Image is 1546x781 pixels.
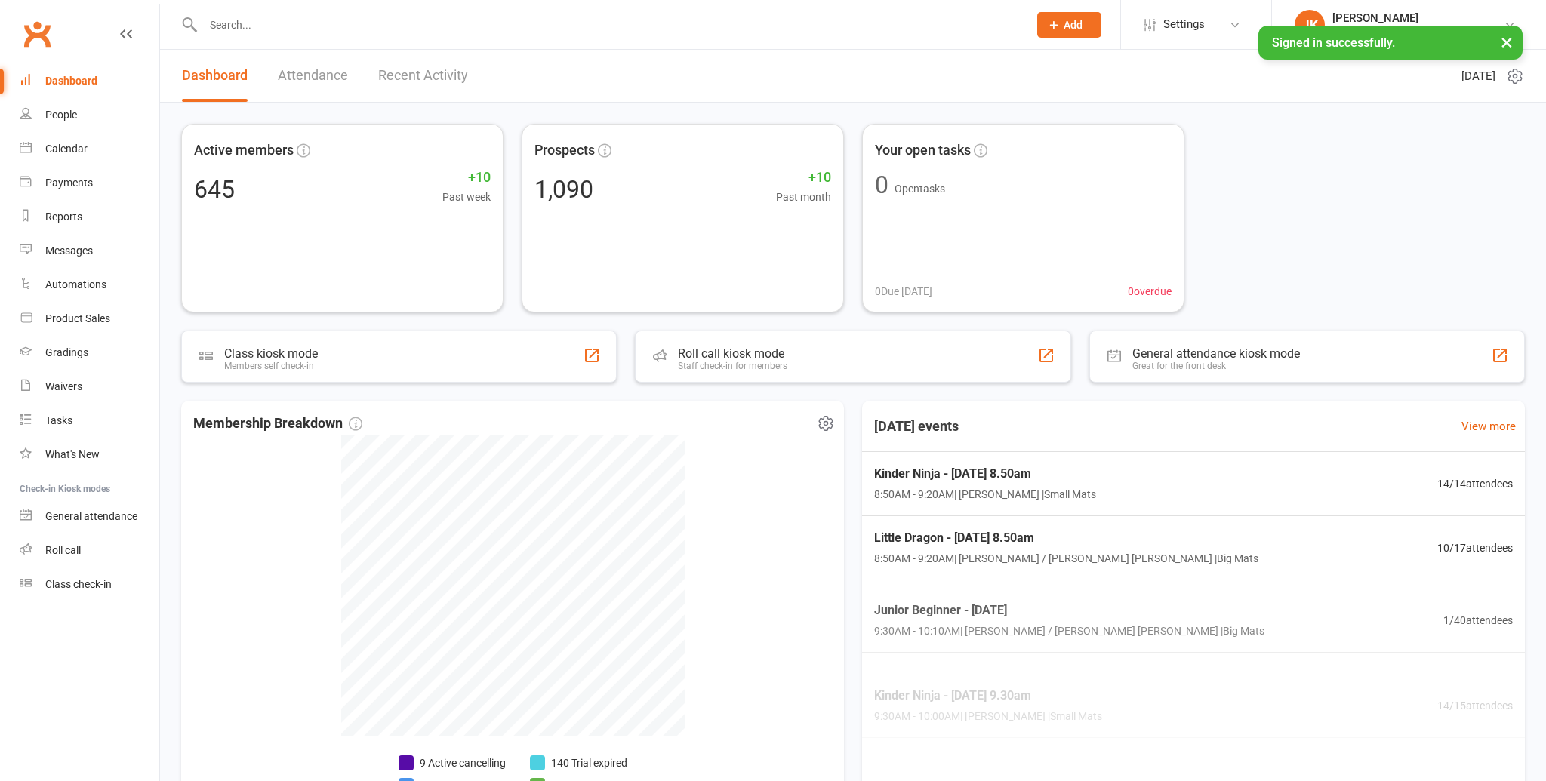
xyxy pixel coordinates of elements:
li: 140 Trial expired [530,755,627,771]
a: Gradings [20,336,159,370]
span: Past week [442,189,491,205]
div: Tasks [45,414,72,426]
span: Open tasks [895,183,945,195]
span: Little Dragon - [DATE] 8.50am [874,528,1258,548]
div: People [45,109,77,121]
div: General attendance [45,510,137,522]
div: [PERSON_NAME] [1332,11,1504,25]
div: Roll call kiosk mode [678,346,787,361]
span: 8:50AM - 9:20AM | [PERSON_NAME] | Small Mats [874,486,1096,503]
a: Recent Activity [378,50,468,102]
div: 645 [194,177,235,201]
h3: [DATE] events [862,413,971,440]
a: Waivers [20,370,159,404]
span: Your open tasks [875,140,971,161]
div: Class check-in [45,578,112,590]
span: Settings [1163,8,1205,42]
span: +10 [442,167,491,189]
a: Attendance [278,50,348,102]
span: 9:30AM - 10:00AM | [PERSON_NAME] | Small Mats [874,708,1102,724]
a: Dashboard [182,50,248,102]
a: Product Sales [20,302,159,336]
div: Staff check-in for members [678,361,787,371]
span: 9:30AM - 10:10AM | [PERSON_NAME] / [PERSON_NAME] [PERSON_NAME] | Big Mats [874,623,1264,639]
li: 9 Active cancelling [399,755,506,771]
div: Members self check-in [224,361,318,371]
div: 1,090 [534,177,593,201]
div: Messages [45,244,93,257]
span: 8:50AM - 9:20AM | [PERSON_NAME] / [PERSON_NAME] [PERSON_NAME] | Big Mats [874,550,1258,567]
div: JK [1295,10,1325,40]
span: [DATE] [1461,67,1495,85]
span: Add [1064,19,1083,31]
div: Calendar [45,143,88,155]
span: 14 / 14 attendees [1437,475,1513,492]
a: General attendance kiosk mode [20,500,159,533]
a: Clubworx [18,15,56,53]
span: 0 Due [DATE] [875,283,932,300]
span: Signed in successfully. [1272,35,1395,50]
div: Great for the front desk [1132,361,1300,371]
span: Past month [776,189,831,205]
a: Tasks [20,404,159,438]
div: What's New [45,448,100,460]
div: Waivers [45,380,82,392]
a: Payments [20,166,159,200]
div: Gradings [45,346,88,358]
a: Roll call [20,533,159,567]
span: +10 [776,167,831,189]
div: Dashboard [45,75,97,87]
a: People [20,98,159,132]
a: Dashboard [20,64,159,98]
div: Kando Martial Arts [PERSON_NAME] [1332,25,1504,38]
span: Kinder Ninja - [DATE] 9.30am [874,686,1102,706]
span: Kinder Ninja - [DATE] 8.50am [874,464,1096,484]
a: View more [1461,417,1516,435]
span: Prospects [534,140,595,161]
a: Class kiosk mode [20,567,159,601]
a: Reports [20,200,159,234]
button: × [1493,26,1520,58]
a: Automations [20,268,159,302]
div: Payments [45,177,93,189]
a: Calendar [20,132,159,166]
div: Class kiosk mode [224,346,318,361]
button: Add [1037,12,1101,38]
span: 0 overdue [1128,283,1172,300]
div: Reports [45,211,82,223]
span: 14 / 15 attendees [1437,696,1513,713]
div: 0 [875,173,888,197]
span: Junior Beginner - [DATE] [874,601,1264,620]
span: 1 / 40 attendees [1443,612,1513,629]
input: Search... [199,14,1018,35]
span: Membership Breakdown [193,413,362,435]
div: Product Sales [45,312,110,324]
div: General attendance kiosk mode [1132,346,1300,361]
span: 10 / 17 attendees [1437,540,1513,556]
a: What's New [20,438,159,472]
a: Messages [20,234,159,268]
div: Automations [45,278,106,291]
span: Active members [194,140,294,161]
div: Roll call [45,544,81,556]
